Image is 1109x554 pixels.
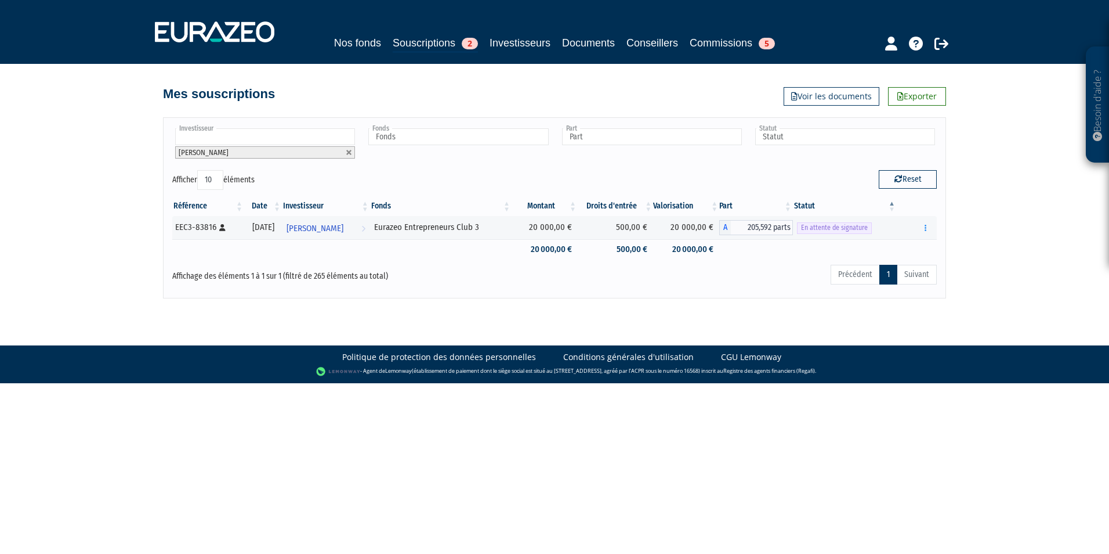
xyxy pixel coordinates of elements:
button: Reset [879,170,937,189]
th: Statut : activer pour trier la colonne par ordre d&eacute;croissant [793,196,897,216]
a: Voir les documents [784,87,879,106]
div: - Agent de (établissement de paiement dont le siège social est situé au [STREET_ADDRESS], agréé p... [12,366,1097,377]
i: [Français] Personne physique [219,224,226,231]
span: A [719,220,731,235]
a: Nos fonds [334,35,381,51]
span: En attente de signature [797,222,872,233]
div: EEC3-83816 [175,221,240,233]
a: [PERSON_NAME] [282,216,370,239]
div: Eurazeo Entrepreneurs Club 3 [374,221,508,233]
h4: Mes souscriptions [163,87,275,101]
a: 1 [879,265,897,285]
select: Afficheréléments [197,170,223,190]
td: 20 000,00 € [512,216,578,239]
td: 500,00 € [578,239,653,260]
a: Souscriptions2 [393,35,478,53]
img: logo-lemonway.png [316,366,361,377]
span: 205,592 parts [731,220,793,235]
td: 20 000,00 € [512,239,578,260]
div: A - Eurazeo Entrepreneurs Club 3 [719,220,793,235]
a: Politique de protection des données personnelles [342,351,536,363]
a: Investisseurs [490,35,550,51]
td: 20 000,00 € [653,239,719,260]
td: 500,00 € [578,216,653,239]
th: Valorisation: activer pour trier la colonne par ordre croissant [653,196,719,216]
a: Registre des agents financiers (Regafi) [723,367,815,375]
a: Conseillers [626,35,678,51]
th: Référence : activer pour trier la colonne par ordre croissant [172,196,244,216]
a: Conditions générales d'utilisation [563,351,694,363]
td: 20 000,00 € [653,216,719,239]
i: Voir l'investisseur [361,218,365,239]
img: 1732889491-logotype_eurazeo_blanc_rvb.png [155,21,274,42]
th: Investisseur: activer pour trier la colonne par ordre croissant [282,196,370,216]
th: Droits d'entrée: activer pour trier la colonne par ordre croissant [578,196,653,216]
a: Lemonway [385,367,412,375]
th: Montant: activer pour trier la colonne par ordre croissant [512,196,578,216]
a: Commissions5 [690,35,775,51]
th: Part: activer pour trier la colonne par ordre croissant [719,196,793,216]
span: [PERSON_NAME] [287,218,343,239]
div: Affichage des éléments 1 à 1 sur 1 (filtré de 265 éléments au total) [172,264,481,282]
a: CGU Lemonway [721,351,781,363]
a: Documents [562,35,615,51]
span: 2 [462,38,478,49]
th: Date: activer pour trier la colonne par ordre croissant [244,196,282,216]
span: [PERSON_NAME] [179,148,229,157]
label: Afficher éléments [172,170,255,190]
div: [DATE] [248,221,278,233]
a: Exporter [888,87,946,106]
span: 5 [759,38,775,49]
p: Besoin d'aide ? [1091,53,1104,157]
th: Fonds: activer pour trier la colonne par ordre croissant [370,196,512,216]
